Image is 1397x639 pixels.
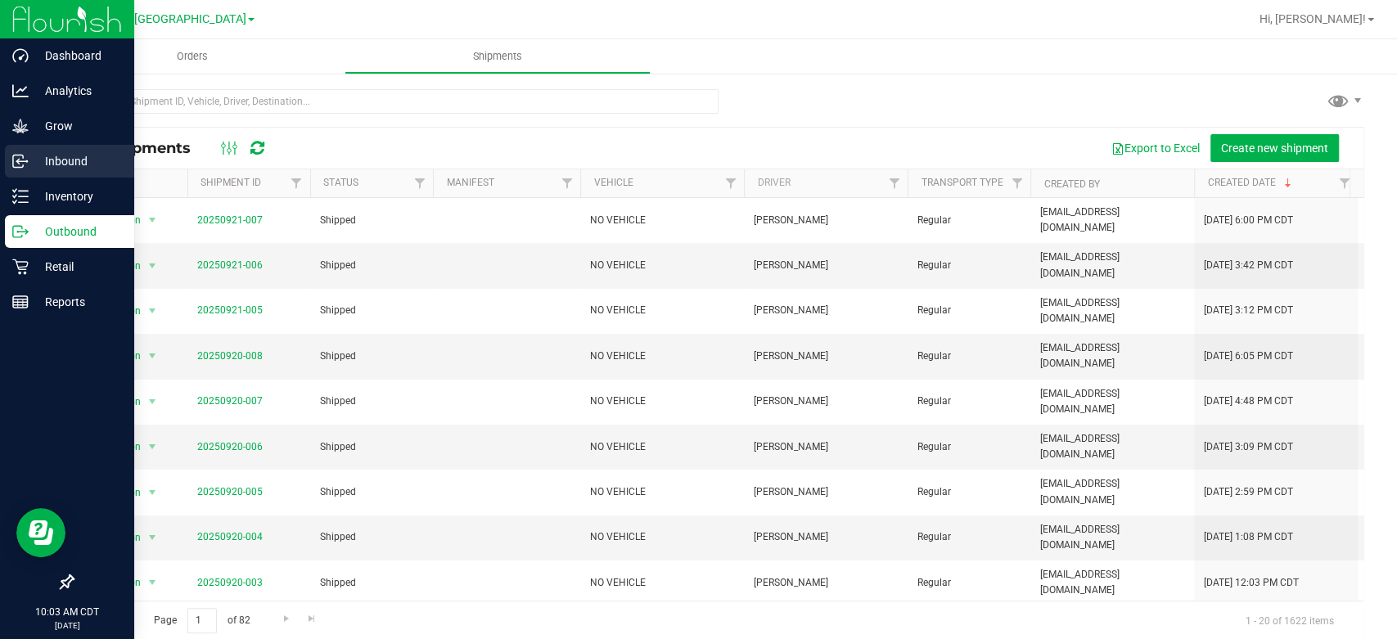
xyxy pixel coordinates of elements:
[142,571,163,594] span: select
[142,481,163,504] span: select
[553,169,580,197] a: Filter
[917,349,1021,364] span: Regular
[12,47,29,64] inline-svg: Dashboard
[320,213,423,228] span: Shipped
[12,153,29,169] inline-svg: Inbound
[197,350,263,362] a: 20250920-008
[140,608,264,633] span: Page of 82
[320,575,423,591] span: Shipped
[323,177,358,188] a: Status
[320,439,423,455] span: Shipped
[39,39,345,74] a: Orders
[754,484,898,500] span: [PERSON_NAME]
[917,213,1021,228] span: Regular
[142,435,163,458] span: select
[29,151,127,171] p: Inbound
[79,12,246,26] span: TX Austin [GEOGRAPHIC_DATA]
[590,484,734,500] span: NO VEHICLE
[320,349,423,364] span: Shipped
[1233,608,1347,632] span: 1 - 20 of 1622 items
[1040,522,1184,553] span: [EMAIL_ADDRESS][DOMAIN_NAME]
[142,526,163,549] span: select
[921,177,1003,188] a: Transport Type
[917,303,1021,318] span: Regular
[754,213,898,228] span: [PERSON_NAME]
[29,187,127,206] p: Inventory
[590,349,734,364] span: NO VEHICLE
[881,169,908,197] a: Filter
[197,395,263,407] a: 20250920-007
[16,508,65,557] iframe: Resource center
[12,223,29,240] inline-svg: Outbound
[406,169,433,197] a: Filter
[85,139,207,157] span: All Shipments
[29,81,127,101] p: Analytics
[12,294,29,310] inline-svg: Reports
[1040,295,1184,326] span: [EMAIL_ADDRESS][DOMAIN_NAME]
[754,349,898,364] span: [PERSON_NAME]
[320,484,423,500] span: Shipped
[917,439,1021,455] span: Regular
[1043,178,1099,190] a: Created By
[72,89,719,114] input: Search Shipment ID, Vehicle, Driver, Destination...
[1204,394,1293,409] span: [DATE] 4:48 PM CDT
[12,188,29,205] inline-svg: Inventory
[754,258,898,273] span: [PERSON_NAME]
[29,46,127,65] p: Dashboard
[917,484,1021,500] span: Regular
[446,177,493,188] a: Manifest
[1204,529,1293,545] span: [DATE] 1:08 PM CDT
[197,304,263,316] a: 20250921-005
[12,259,29,275] inline-svg: Retail
[1204,484,1293,500] span: [DATE] 2:59 PM CDT
[451,49,544,64] span: Shipments
[1210,134,1339,162] button: Create new shipment
[1101,134,1210,162] button: Export to Excel
[187,608,217,633] input: 1
[1204,439,1293,455] span: [DATE] 3:09 PM CDT
[274,608,298,630] a: Go to the next page
[320,303,423,318] span: Shipped
[590,258,734,273] span: NO VEHICLE
[320,529,423,545] span: Shipped
[197,577,263,588] a: 20250920-003
[197,259,263,271] a: 20250921-006
[1040,205,1184,236] span: [EMAIL_ADDRESS][DOMAIN_NAME]
[197,441,263,452] a: 20250920-006
[12,118,29,134] inline-svg: Grow
[590,575,734,591] span: NO VEHICLE
[1331,169,1358,197] a: Filter
[717,169,744,197] a: Filter
[29,292,127,312] p: Reports
[320,258,423,273] span: Shipped
[1003,169,1030,197] a: Filter
[197,214,263,226] a: 20250921-007
[142,344,163,367] span: select
[345,39,650,74] a: Shipments
[590,394,734,409] span: NO VEHICLE
[1040,431,1184,462] span: [EMAIL_ADDRESS][DOMAIN_NAME]
[29,257,127,277] p: Retail
[917,394,1021,409] span: Regular
[7,619,127,632] p: [DATE]
[320,394,423,409] span: Shipped
[1040,476,1184,507] span: [EMAIL_ADDRESS][DOMAIN_NAME]
[142,209,163,232] span: select
[12,83,29,99] inline-svg: Analytics
[593,177,633,188] a: Vehicle
[283,169,310,197] a: Filter
[754,529,898,545] span: [PERSON_NAME]
[1204,303,1293,318] span: [DATE] 3:12 PM CDT
[590,529,734,545] span: NO VEHICLE
[142,299,163,322] span: select
[1040,340,1184,371] span: [EMAIL_ADDRESS][DOMAIN_NAME]
[754,439,898,455] span: [PERSON_NAME]
[754,394,898,409] span: [PERSON_NAME]
[142,390,163,413] span: select
[590,303,734,318] span: NO VEHICLE
[1207,177,1294,188] a: Created Date
[300,608,324,630] a: Go to the last page
[197,531,263,542] a: 20250920-004
[1040,567,1184,598] span: [EMAIL_ADDRESS][DOMAIN_NAME]
[7,605,127,619] p: 10:03 AM CDT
